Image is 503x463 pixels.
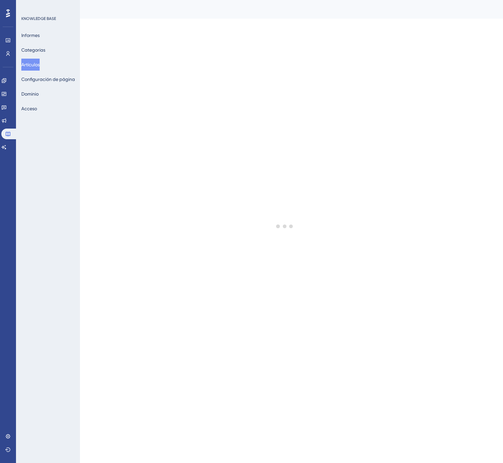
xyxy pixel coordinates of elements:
[21,106,37,111] font: Acceso
[21,16,56,21] div: KNOWLEDGE BASE
[21,77,75,82] font: Configuración de página
[21,73,75,85] button: Configuración de página
[21,44,45,56] button: Categorías
[21,59,40,71] button: Artículos
[21,88,39,100] button: Dominio
[21,47,45,53] font: Categorías
[21,103,37,115] button: Acceso
[21,29,40,41] button: Informes
[21,33,40,38] font: Informes
[21,91,39,97] font: Dominio
[21,62,40,67] font: Artículos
